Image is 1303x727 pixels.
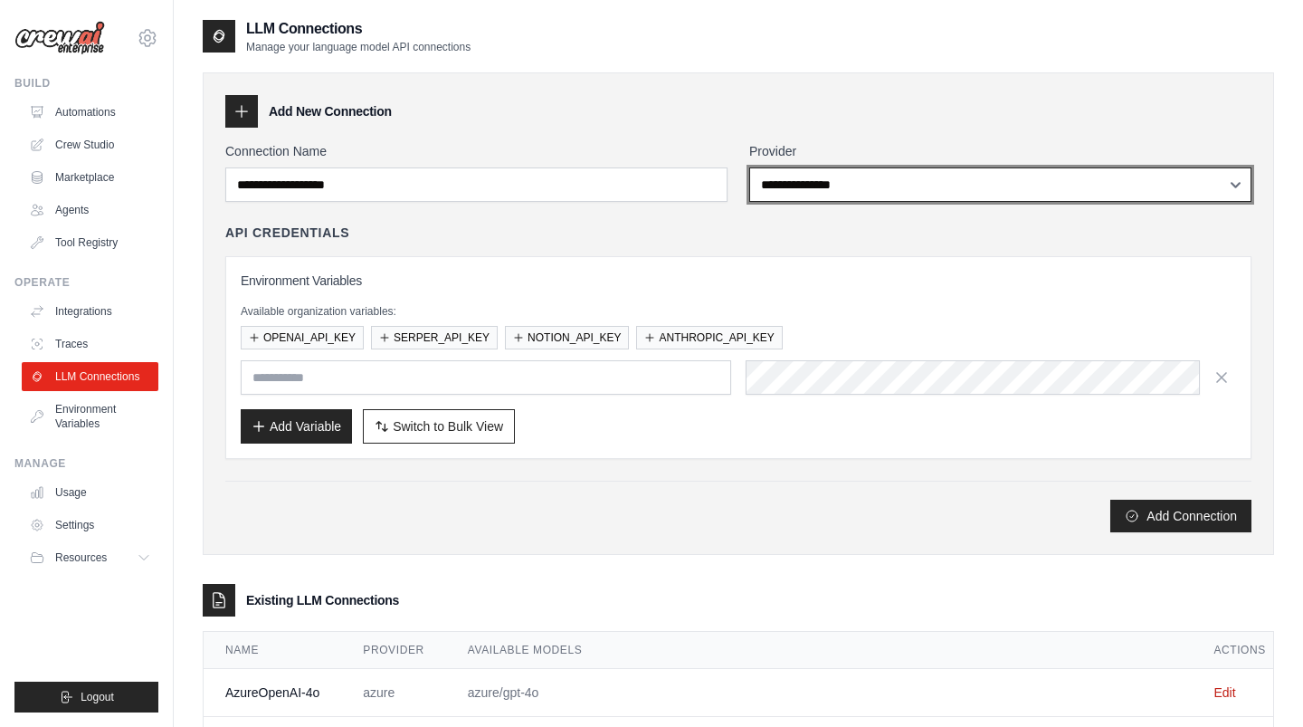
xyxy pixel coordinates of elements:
span: Switch to Bulk View [393,417,503,435]
div: Operate [14,275,158,290]
h3: Existing LLM Connections [246,591,399,609]
div: Manage [14,456,158,471]
button: Switch to Bulk View [363,409,515,444]
span: Logout [81,690,114,704]
label: Connection Name [225,142,728,160]
a: Marketplace [22,163,158,192]
h3: Add New Connection [269,102,392,120]
button: ANTHROPIC_API_KEY [636,326,782,349]
button: OPENAI_API_KEY [241,326,364,349]
button: SERPER_API_KEY [371,326,498,349]
td: azure/gpt-4o [446,669,1193,717]
a: LLM Connections [22,362,158,391]
h4: API Credentials [225,224,349,242]
span: Resources [55,550,107,565]
a: Integrations [22,297,158,326]
button: NOTION_API_KEY [505,326,629,349]
a: Usage [22,478,158,507]
p: Manage your language model API connections [246,40,471,54]
button: Logout [14,682,158,713]
a: Tool Registry [22,228,158,257]
h2: LLM Connections [246,18,471,40]
a: Traces [22,330,158,359]
th: Available Models [446,632,1193,669]
p: Available organization variables: [241,304,1236,319]
label: Provider [749,142,1251,160]
a: Automations [22,98,158,127]
a: Agents [22,196,158,225]
th: Provider [341,632,445,669]
td: azure [341,669,445,717]
a: Settings [22,511,158,540]
a: Edit [1213,685,1235,700]
a: Environment Variables [22,395,158,438]
div: Build [14,76,158,91]
button: Add Connection [1110,500,1251,532]
td: AzureOpenAI-4o [204,669,341,717]
button: Add Variable [241,409,352,444]
h3: Environment Variables [241,272,1236,290]
th: Name [204,632,341,669]
th: Actions [1192,632,1288,669]
a: Crew Studio [22,130,158,159]
button: Resources [22,543,158,572]
img: Logo [14,21,105,55]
